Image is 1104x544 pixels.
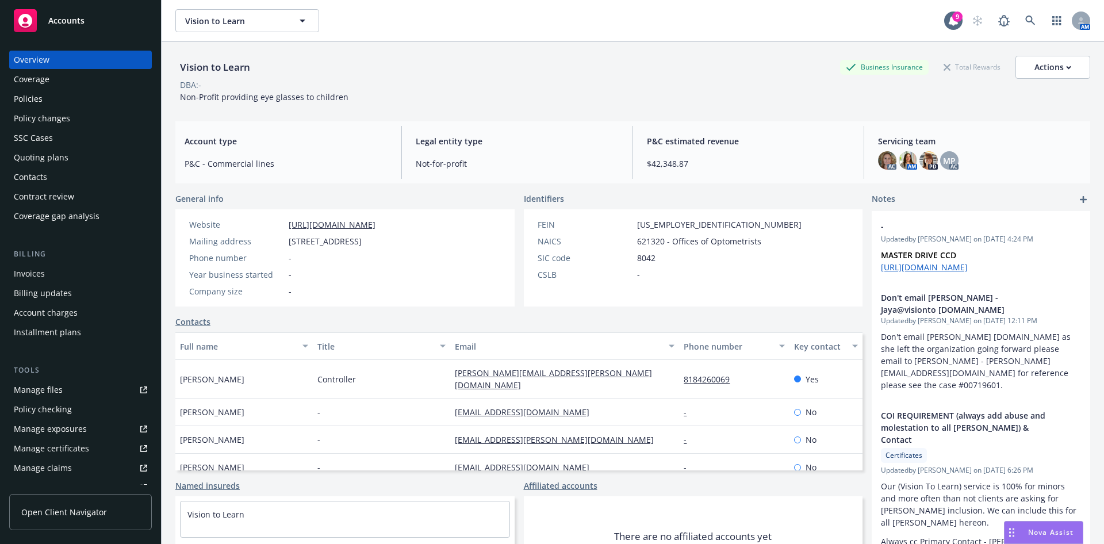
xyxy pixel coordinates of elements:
div: Coverage [14,70,49,89]
div: 9 [952,12,963,22]
span: [PERSON_NAME] [180,461,244,473]
span: Vision to Learn [185,15,285,27]
img: photo [919,151,938,170]
a: SSC Cases [9,129,152,147]
span: 8042 [637,252,655,264]
a: Affiliated accounts [524,480,597,492]
a: [URL][DOMAIN_NAME] [881,262,968,273]
div: Tools [9,365,152,376]
a: Quoting plans [9,148,152,167]
a: Overview [9,51,152,69]
div: Invoices [14,265,45,283]
div: SIC code [538,252,632,264]
div: Phone number [189,252,284,264]
div: Business Insurance [840,60,929,74]
a: Billing updates [9,284,152,302]
a: Installment plans [9,323,152,342]
img: photo [878,151,896,170]
span: - [637,269,640,281]
a: Accounts [9,5,152,37]
a: Policies [9,90,152,108]
a: Vision to Learn [187,509,244,520]
span: P&C estimated revenue [647,135,850,147]
div: Contacts [14,168,47,186]
div: Billing [9,248,152,260]
a: - [684,434,696,445]
span: [STREET_ADDRESS] [289,235,362,247]
a: Start snowing [966,9,989,32]
div: Website [189,219,284,231]
div: Quoting plans [14,148,68,167]
span: - [289,269,292,281]
div: Actions [1034,56,1071,78]
span: Certificates [885,450,922,461]
span: There are no affiliated accounts yet [614,530,772,543]
span: - [317,406,320,418]
a: Invoices [9,265,152,283]
a: - [684,462,696,473]
div: Phone number [684,340,772,353]
span: Updated by [PERSON_NAME] on [DATE] 12:11 PM [881,316,1081,326]
div: Policies [14,90,43,108]
div: Coverage gap analysis [14,207,99,225]
div: Title [317,340,433,353]
span: Don't email [PERSON_NAME] [DOMAIN_NAME] as she left the organization going forward please email t... [881,331,1073,390]
div: Overview [14,51,49,69]
span: Controller [317,373,356,385]
div: Full name [180,340,296,353]
div: Contract review [14,187,74,206]
a: add [1076,193,1090,206]
span: [PERSON_NAME] [180,373,244,385]
a: Coverage [9,70,152,89]
span: General info [175,193,224,205]
span: No [806,461,816,473]
p: Our (Vision To Learn) service is 100% for minors and more often than not clients are asking for [... [881,480,1081,528]
a: [URL][DOMAIN_NAME] [289,219,375,230]
div: Company size [189,285,284,297]
a: Manage BORs [9,478,152,497]
span: Nova Assist [1028,527,1074,537]
span: - [881,220,1051,232]
a: Report a Bug [992,9,1015,32]
div: Manage claims [14,459,72,477]
div: Year business started [189,269,284,281]
div: Billing updates [14,284,72,302]
div: FEIN [538,219,632,231]
span: - [289,285,292,297]
span: Yes [806,373,819,385]
button: Title [313,332,450,360]
span: COI REQUIREMENT (always add abuse and molestation to all [PERSON_NAME]) & Contact [881,409,1051,446]
div: Total Rewards [938,60,1006,74]
button: Full name [175,332,313,360]
div: CSLB [538,269,632,281]
div: Policy changes [14,109,70,128]
div: Manage BORs [14,478,68,497]
span: No [806,434,816,446]
span: - [289,252,292,264]
span: Open Client Navigator [21,506,107,518]
span: Identifiers [524,193,564,205]
div: Manage files [14,381,63,399]
div: Installment plans [14,323,81,342]
a: Search [1019,9,1042,32]
span: 621320 - Offices of Optometrists [637,235,761,247]
a: - [684,407,696,417]
img: photo [899,151,917,170]
span: Legal entity type [416,135,619,147]
span: - [317,434,320,446]
div: Don't email [PERSON_NAME] - Jaya@visionto [DOMAIN_NAME]Updatedby [PERSON_NAME] on [DATE] 12:11 PM... [872,282,1090,400]
a: Policy changes [9,109,152,128]
span: $42,348.87 [647,158,850,170]
span: Updated by [PERSON_NAME] on [DATE] 6:26 PM [881,465,1081,476]
a: Manage exposures [9,420,152,438]
span: Account type [185,135,388,147]
div: Manage certificates [14,439,89,458]
div: Email [455,340,662,353]
span: MP [943,155,956,167]
div: SSC Cases [14,129,53,147]
span: - [317,461,320,473]
span: [PERSON_NAME] [180,406,244,418]
a: Contacts [9,168,152,186]
a: Policy checking [9,400,152,419]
